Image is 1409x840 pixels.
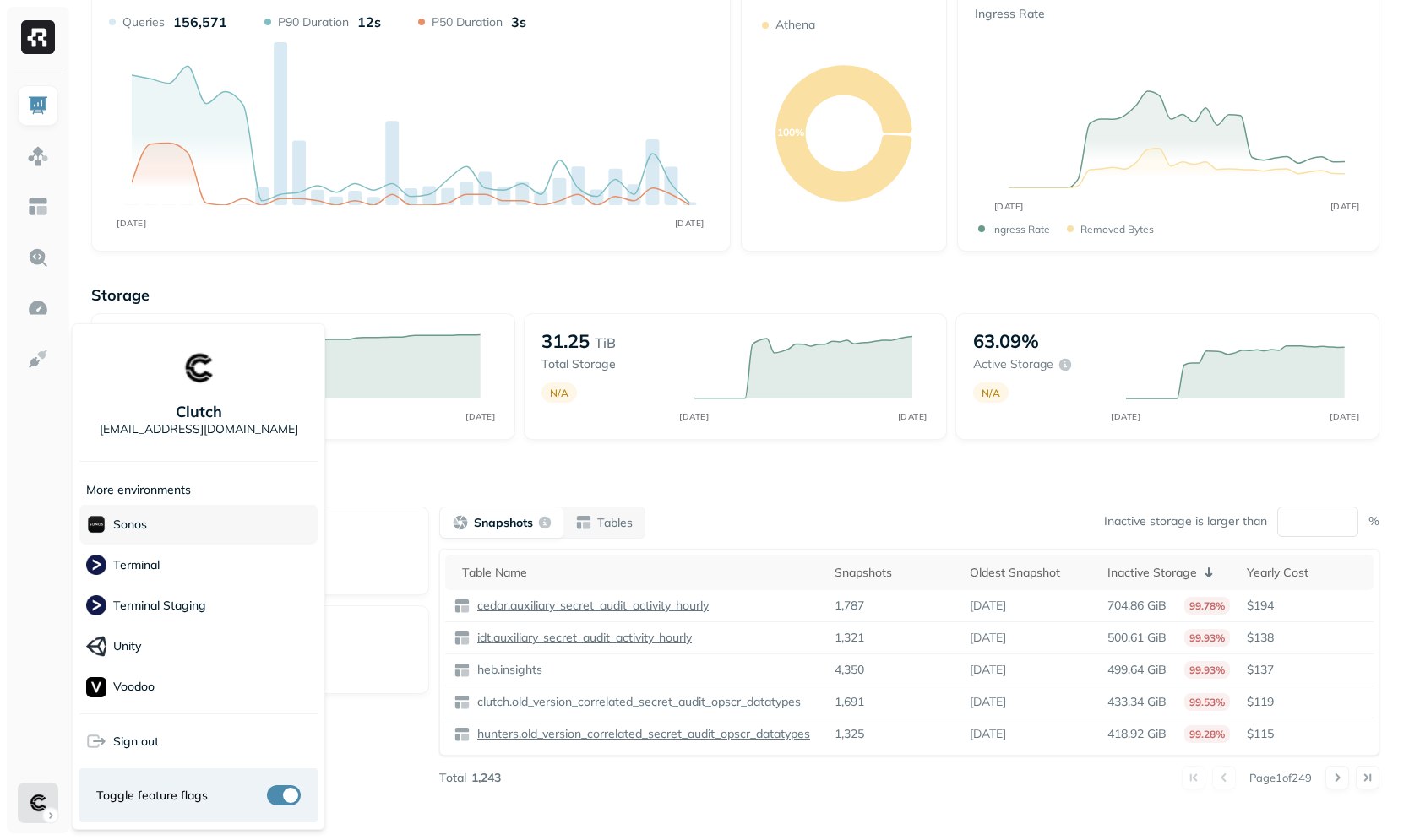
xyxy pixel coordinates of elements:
[86,482,191,498] p: More environments
[100,421,298,437] p: [EMAIL_ADDRESS][DOMAIN_NAME]
[96,788,208,804] span: Toggle feature flags
[113,638,141,654] p: Unity
[86,595,106,615] img: Terminal Staging
[86,555,106,575] img: Terminal
[176,402,222,421] p: Clutch
[86,677,106,697] img: Voodoo
[86,636,106,657] img: Unity
[113,734,159,750] span: Sign out
[113,517,147,533] p: Sonos
[113,679,155,695] p: Voodoo
[113,598,206,614] p: Terminal Staging
[113,557,160,573] p: Terminal
[178,348,219,388] img: Clutch
[86,514,106,534] img: Sonos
